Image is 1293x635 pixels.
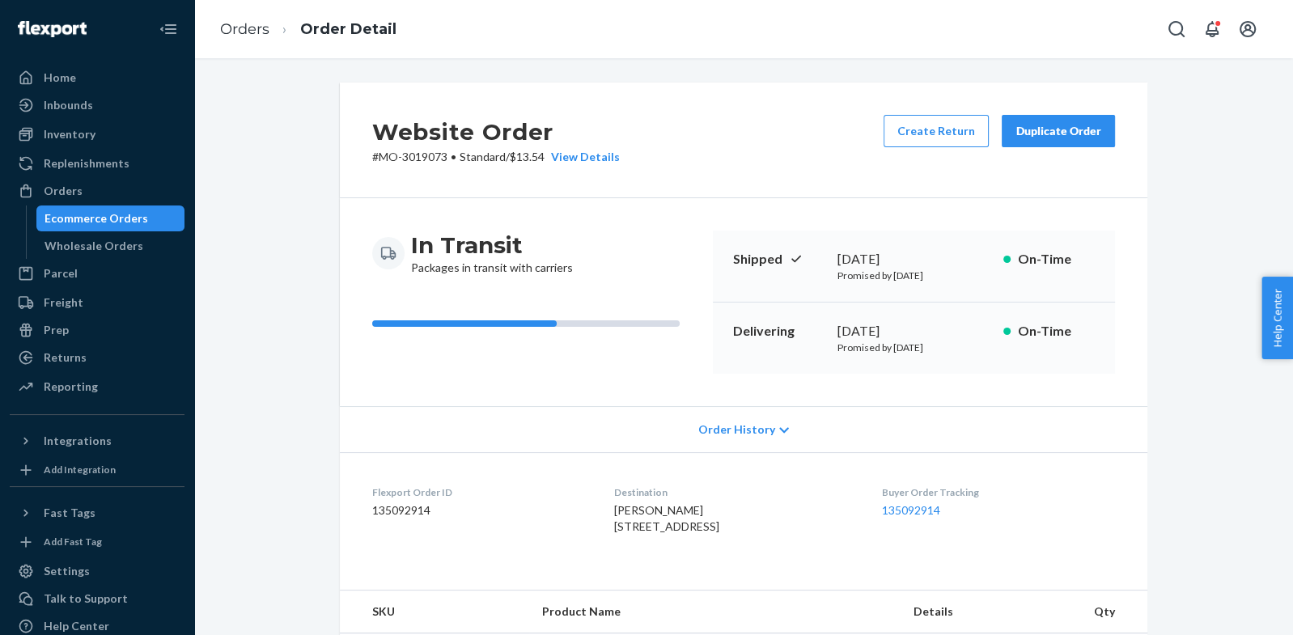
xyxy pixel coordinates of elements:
button: Integrations [10,428,184,454]
th: SKU [340,591,529,633]
a: Settings [10,558,184,584]
a: Replenishments [10,150,184,176]
dt: Flexport Order ID [372,485,588,499]
div: Prep [44,322,69,338]
a: Home [10,65,184,91]
h2: Website Order [372,115,620,149]
div: Inventory [44,126,95,142]
a: Orders [220,20,269,38]
img: Flexport logo [18,21,87,37]
a: Add Fast Tag [10,532,184,552]
div: Inbounds [44,97,93,113]
div: Replenishments [44,155,129,171]
span: Standard [460,150,506,163]
ol: breadcrumbs [207,6,409,53]
a: Freight [10,290,184,315]
div: Fast Tags [44,505,95,521]
div: [DATE] [837,322,990,341]
div: Add Fast Tag [44,535,102,548]
div: Returns [44,349,87,366]
button: Help Center [1261,277,1293,359]
div: Reporting [44,379,98,395]
a: Parcel [10,260,184,286]
p: Promised by [DATE] [837,341,990,354]
div: Settings [44,563,90,579]
div: Wholesale Orders [45,238,143,254]
p: # MO-3019073 / $13.54 [372,149,620,165]
p: Shipped [732,250,825,269]
button: Open Search Box [1160,13,1193,45]
h3: In Transit [411,231,573,260]
th: Qty [1078,591,1147,633]
button: Create Return [884,115,989,147]
span: • [451,150,456,163]
a: Inventory [10,121,184,147]
div: Freight [44,294,83,311]
dt: Buyer Order Tracking [882,485,1115,499]
a: Order Detail [300,20,396,38]
a: Reporting [10,374,184,400]
span: [PERSON_NAME] [STREET_ADDRESS] [614,503,719,533]
a: Orders [10,178,184,204]
div: Help Center [44,618,109,634]
a: Inbounds [10,92,184,118]
div: Talk to Support [44,591,128,607]
a: Talk to Support [10,586,184,612]
button: Open notifications [1196,13,1228,45]
button: Fast Tags [10,500,184,526]
a: Ecommerce Orders [36,205,185,231]
p: Delivering [732,322,825,341]
p: On-Time [1017,250,1096,269]
div: Home [44,70,76,86]
th: Details [901,591,1079,633]
p: On-Time [1017,322,1096,341]
a: Returns [10,345,184,370]
p: Promised by [DATE] [837,269,990,282]
dt: Destination [614,485,855,499]
div: Packages in transit with carriers [411,231,573,276]
a: 135092914 [882,503,940,517]
button: Close Navigation [152,13,184,45]
div: [DATE] [837,250,990,269]
button: Open account menu [1232,13,1264,45]
button: View Details [545,149,620,165]
div: Add Integration [44,463,116,476]
div: Parcel [44,265,78,282]
a: Wholesale Orders [36,233,185,259]
th: Product Name [529,591,901,633]
a: Add Integration [10,460,184,480]
button: Duplicate Order [1002,115,1115,147]
a: Prep [10,317,184,343]
div: Ecommerce Orders [45,210,148,226]
div: Orders [44,183,83,199]
span: Order History [698,421,775,438]
div: Integrations [44,433,112,449]
div: Duplicate Order [1015,123,1101,139]
dd: 135092914 [372,502,588,519]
